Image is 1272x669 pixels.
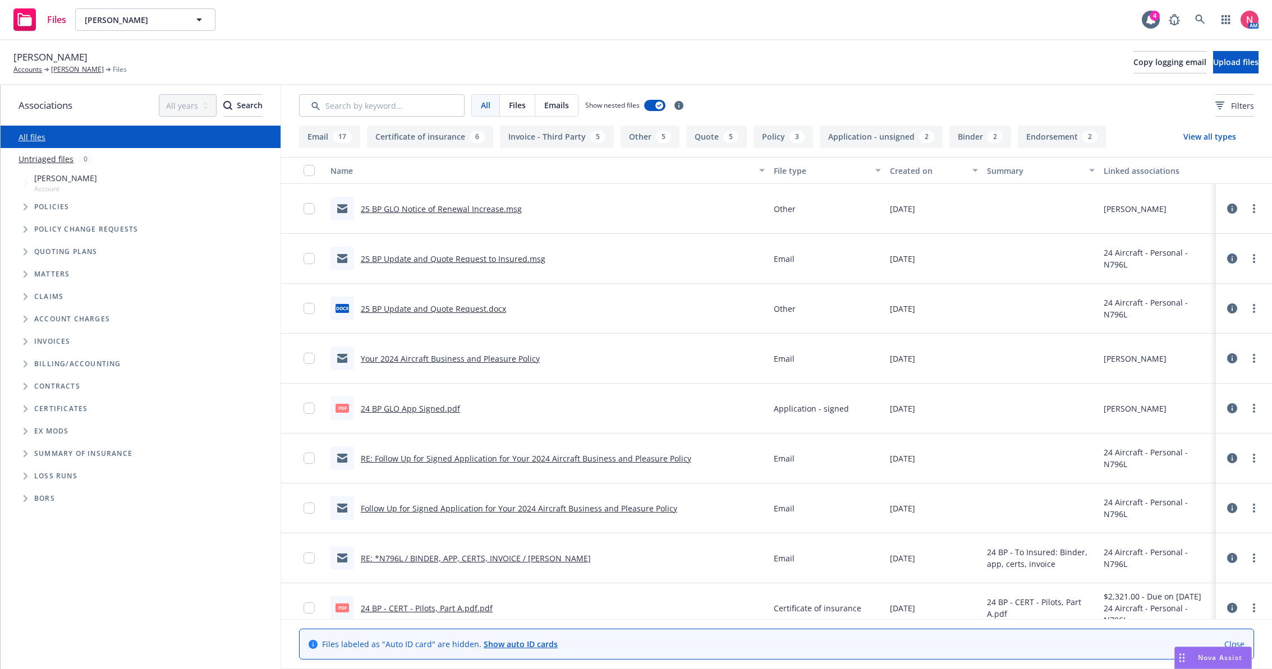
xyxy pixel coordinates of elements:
div: 17 [333,131,352,143]
a: Show auto ID cards [484,639,558,649]
div: 0 [78,153,93,165]
button: Invoice - Third Party [500,126,614,148]
input: Search by keyword... [299,94,465,117]
span: Account [34,184,97,193]
a: Accounts [13,64,42,75]
a: more [1247,551,1261,565]
a: more [1247,451,1261,465]
a: 25 BP Update and Quote Request to Insured.msg [361,253,545,264]
span: All [481,99,490,111]
div: 5 [723,131,738,143]
span: Certificates [34,405,88,412]
span: Claims [34,293,63,300]
a: more [1247,501,1261,515]
span: Email [774,502,795,514]
div: 24 Aircraft - Personal - N796L [1104,496,1211,520]
a: Close [1224,638,1245,650]
span: Invoices [34,338,71,345]
div: 6 [470,131,485,143]
button: Application - unsigned [820,126,943,148]
span: Matters [34,271,70,278]
a: Search [1189,8,1211,31]
button: Policy [754,126,813,148]
button: SearchSearch [223,94,263,117]
a: more [1247,352,1261,365]
div: [PERSON_NAME] [1104,403,1167,414]
button: Linked associations [1099,157,1216,184]
span: [DATE] [890,502,915,514]
button: Copy logging email [1133,51,1206,73]
button: Upload files [1213,51,1259,73]
span: Other [774,303,796,315]
a: Files [9,4,71,35]
div: 3 [789,131,805,143]
input: Toggle Row Selected [304,602,315,613]
span: [DATE] [890,353,915,365]
a: 25 BP GLO Notice of Renewal Increase.msg [361,204,522,214]
a: more [1247,601,1261,615]
span: Email [774,453,795,464]
span: Policy change requests [34,226,138,233]
span: [PERSON_NAME] [13,50,88,64]
span: Email [774,552,795,564]
button: Other [621,126,679,148]
button: Created on [885,157,982,184]
span: Filters [1215,100,1254,112]
button: Filters [1215,94,1254,117]
span: Certificate of insurance [774,602,861,614]
input: Toggle Row Selected [304,303,315,314]
span: Ex Mods [34,428,68,435]
span: [DATE] [890,602,915,614]
a: RE: *N796L / BINDER, APP, CERTS, INVOICE / [PERSON_NAME] [361,553,591,564]
div: 24 Aircraft - Personal - N796L [1104,297,1211,320]
span: Quoting plans [34,248,98,255]
span: 24 BP - CERT - Pilots, Part A.pdf [987,596,1095,620]
input: Select all [304,165,315,176]
span: Application - signed [774,403,849,414]
div: [PERSON_NAME] [1104,353,1167,365]
span: Files [47,15,66,24]
a: more [1247,252,1261,265]
input: Toggle Row Selected [304,353,315,364]
a: [PERSON_NAME] [51,64,104,75]
span: Associations [19,98,72,113]
span: docx [336,304,349,312]
span: Account charges [34,316,110,322]
button: [PERSON_NAME] [75,8,215,31]
div: Name [330,165,752,177]
span: Nova Assist [1198,653,1242,662]
img: photo [1241,11,1259,29]
button: View all types [1165,126,1254,148]
div: Tree Example [1,170,281,353]
a: Your 2024 Aircraft Business and Pleasure Policy [361,353,540,364]
span: [PERSON_NAME] [34,172,97,184]
div: Summary [987,165,1082,177]
span: Filters [1231,100,1254,112]
a: 24 BP GLO App Signed.pdf [361,403,460,414]
a: Follow Up for Signed Application for Your 2024 Aircraft Business and Pleasure Policy [361,503,677,514]
div: $2,321.00 - Due on [DATE] [1104,590,1211,602]
div: 2 [988,131,1003,143]
span: Files [509,99,526,111]
span: [DATE] [890,253,915,265]
span: pdf [336,404,349,412]
div: 24 Aircraft - Personal - N796L [1104,446,1211,470]
span: BORs [34,495,55,502]
input: Toggle Row Selected [304,403,315,414]
div: Created on [890,165,966,177]
div: Folder Tree Example [1,353,281,510]
input: Toggle Row Selected [304,253,315,264]
a: more [1247,302,1261,315]
span: Other [774,203,796,215]
div: Drag to move [1175,647,1189,668]
div: 4 [1150,11,1160,21]
span: [DATE] [890,453,915,464]
span: Files [113,64,127,75]
span: [PERSON_NAME] [85,14,182,26]
a: RE: Follow Up for Signed Application for Your 2024 Aircraft Business and Pleasure Policy [361,453,691,464]
a: 25 BP Update and Quote Request.docx [361,303,506,314]
div: [PERSON_NAME] [1104,203,1167,215]
a: more [1247,202,1261,215]
span: Emails [544,99,569,111]
span: pdf [336,603,349,612]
